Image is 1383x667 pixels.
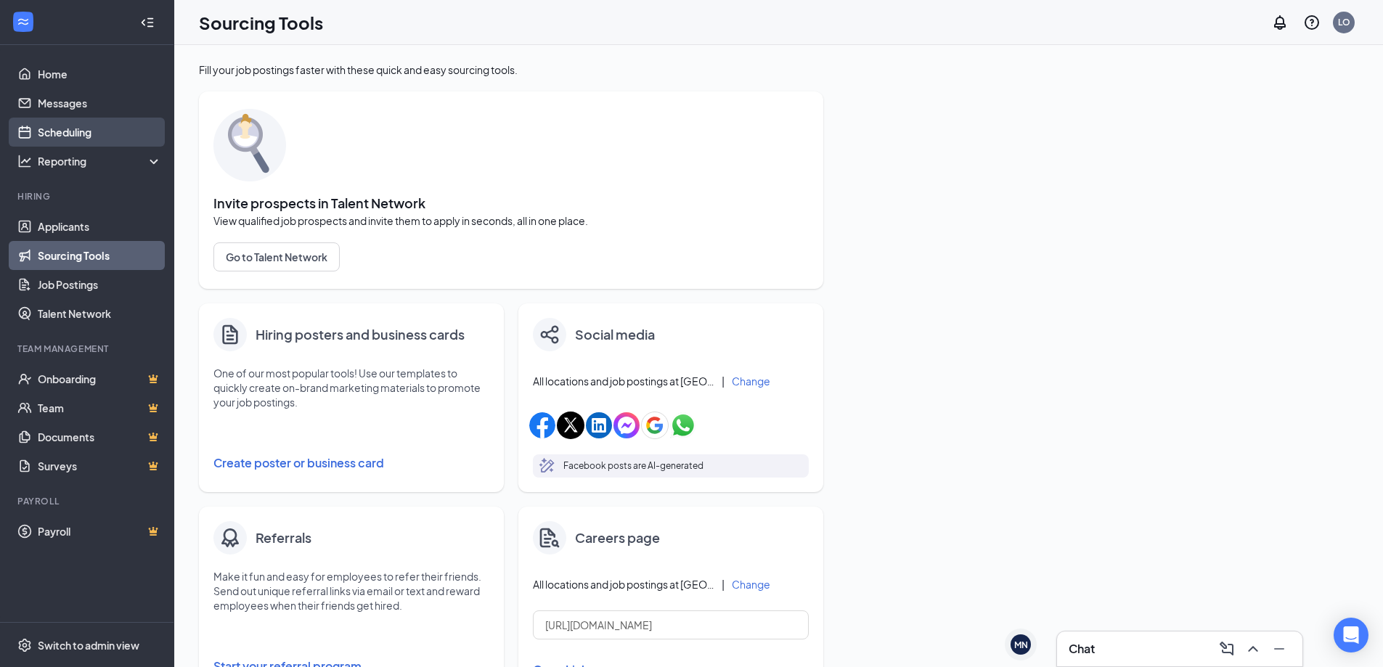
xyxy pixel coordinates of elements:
svg: Analysis [17,154,32,168]
div: | [722,576,725,592]
img: sourcing-tools [213,109,286,181]
a: Home [38,60,162,89]
h4: Referrals [256,528,311,548]
svg: Settings [17,638,32,652]
div: Reporting [38,154,163,168]
div: LO [1338,16,1350,28]
img: whatsappIcon [670,412,696,438]
a: OnboardingCrown [38,364,162,393]
button: Change [732,376,770,386]
a: SurveysCrown [38,451,162,480]
svg: Collapse [140,15,155,30]
button: Change [732,579,770,589]
h1: Sourcing Tools [199,10,323,35]
h4: Social media [575,324,655,345]
img: facebookMessengerIcon [613,412,640,438]
div: Hiring [17,190,159,202]
img: badge [219,526,242,549]
span: View qualified job prospects and invite them to apply in seconds, all in one place. [213,213,809,228]
a: Sourcing Tools [38,241,162,270]
div: Fill your job postings faster with these quick and easy sourcing tools. [199,62,823,77]
h4: Hiring posters and business cards [256,324,465,345]
p: One of our most popular tools! Use our templates to quickly create on-brand marketing materials t... [213,366,489,409]
a: Go to Talent Network [213,242,809,271]
a: DocumentsCrown [38,422,162,451]
svg: QuestionInfo [1303,14,1321,31]
svg: Notifications [1271,14,1289,31]
svg: MagicPencil [539,457,556,475]
a: Job Postings [38,270,162,299]
span: All locations and job postings at [GEOGRAPHIC_DATA] [533,577,714,592]
button: Go to Talent Network [213,242,340,271]
span: All locations and job postings at [GEOGRAPHIC_DATA] [533,374,714,388]
div: | [722,373,725,389]
button: ChevronUp [1241,637,1265,660]
button: ComposeMessage [1215,637,1239,660]
button: Create poster or business card [213,449,489,478]
img: googleIcon [641,412,669,439]
a: Talent Network [38,299,162,328]
h4: Careers page [575,528,660,548]
svg: ComposeMessage [1218,640,1236,658]
div: Team Management [17,343,159,355]
svg: Document [219,322,242,347]
div: Switch to admin view [38,638,139,652]
a: PayrollCrown [38,517,162,546]
button: Minimize [1268,637,1291,660]
img: facebookIcon [529,412,555,438]
img: careers [539,528,560,548]
h3: Chat [1069,641,1095,657]
p: Make it fun and easy for employees to refer their friends. Send out unique referral links via ema... [213,569,489,613]
div: Open Intercom Messenger [1334,618,1368,652]
a: Applicants [38,212,162,241]
p: Facebook posts are AI-generated [563,459,703,473]
a: Scheduling [38,118,162,147]
div: Payroll [17,495,159,507]
svg: Minimize [1270,640,1288,658]
div: MN [1014,639,1028,651]
img: share [540,325,559,344]
a: TeamCrown [38,393,162,422]
img: linkedinIcon [586,412,612,438]
svg: ChevronUp [1244,640,1262,658]
svg: WorkstreamLogo [16,15,30,29]
img: xIcon [557,412,584,439]
span: Invite prospects in Talent Network [213,196,809,210]
a: Messages [38,89,162,118]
